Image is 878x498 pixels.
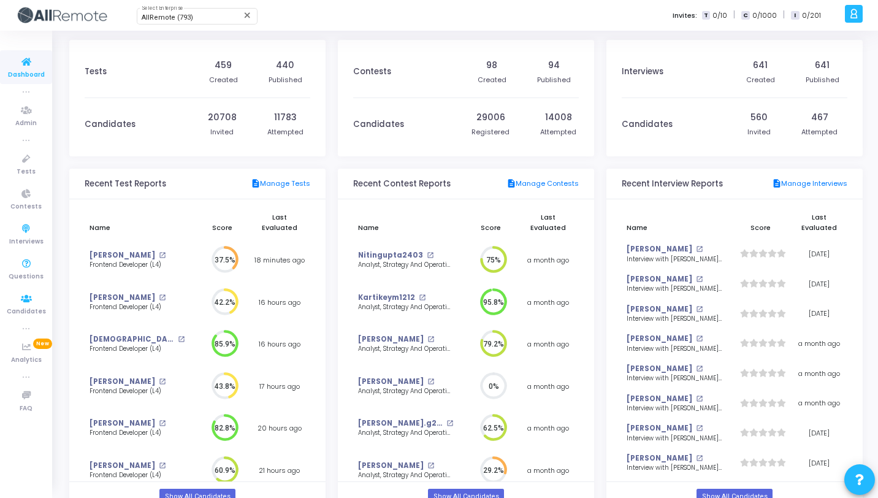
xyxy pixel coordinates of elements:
div: Invited [210,127,234,137]
mat-icon: open_in_new [159,420,166,427]
a: Kartikeym1212 [358,293,415,303]
mat-icon: open_in_new [427,462,434,469]
mat-icon: open_in_new [427,378,434,385]
mat-icon: open_in_new [696,246,703,253]
span: T [702,11,710,20]
div: Attempted [801,127,838,137]
div: Frontend Developer (L4) [90,471,185,480]
a: [PERSON_NAME] [627,274,692,285]
div: Analyst, Strategy And Operational Excellence [358,387,453,396]
td: [DATE] [791,299,847,329]
h3: Candidates [622,120,673,129]
mat-icon: open_in_new [696,396,703,402]
h3: Recent Contest Reports [353,179,451,189]
span: | [783,9,785,21]
div: Frontend Developer (L4) [90,387,185,396]
h3: Recent Test Reports [85,179,166,189]
a: [PERSON_NAME] [627,453,692,464]
td: [DATE] [791,239,847,269]
div: 467 [811,111,828,124]
div: Interview with [PERSON_NAME] <> Senior React Native Developer, Round 1 [627,464,722,473]
td: 16 hours ago [249,323,310,366]
div: Interview with [PERSON_NAME] <> Senior SDET/SDET, Round 1 [627,434,722,443]
div: Analyst, Strategy And Operational Excellence [358,303,453,312]
span: 0/1000 [752,10,777,21]
a: [PERSON_NAME] [627,334,692,344]
div: Interview with [PERSON_NAME] <> Senior SDET/SDET, Round 2 [627,345,722,354]
div: Analyst, Strategy And Operational Excellence [358,261,453,270]
span: Admin [15,118,37,129]
div: Frontend Developer (L4) [90,429,185,438]
div: Invited [747,127,771,137]
a: Manage Interviews [772,178,847,190]
td: a month ago [791,359,847,389]
div: Frontend Developer (L4) [90,303,185,312]
a: [PERSON_NAME] [90,250,155,261]
td: 16 hours ago [249,282,310,324]
h3: Interviews [622,67,663,77]
span: | [733,9,735,21]
mat-icon: open_in_new [159,252,166,259]
div: 98 [486,59,497,72]
td: a month ago [517,450,579,492]
div: 641 [753,59,768,72]
div: Interview with [PERSON_NAME] <> SDET, Round 1 [627,315,722,324]
h3: Recent Interview Reports [622,179,723,189]
span: 0/10 [712,10,727,21]
h3: Tests [85,67,107,77]
a: [PERSON_NAME].g2025 [358,418,443,429]
td: a month ago [517,323,579,366]
mat-icon: description [506,178,516,190]
span: Analytics [11,355,42,366]
span: Candidates [7,307,46,317]
span: 0/201 [802,10,821,21]
a: [PERSON_NAME] [358,461,424,471]
div: Attempted [540,127,576,137]
div: Interview with [PERSON_NAME] <> Senior SDET/SDET, Round 1 [627,374,722,383]
span: I [791,11,799,20]
mat-icon: open_in_new [446,420,453,427]
img: logo [15,3,107,28]
div: 440 [276,59,294,72]
td: 18 minutes ago [249,239,310,282]
a: [PERSON_NAME] [627,244,692,255]
td: [DATE] [791,448,847,478]
div: Attempted [267,127,303,137]
a: Manage Tests [251,178,310,190]
mat-icon: open_in_new [696,335,703,342]
h3: Contests [353,67,391,77]
h3: Candidates [353,120,404,129]
a: [PERSON_NAME] [627,423,692,434]
span: Questions [9,272,44,282]
div: 14008 [545,111,572,124]
div: 29006 [476,111,505,124]
div: 20708 [208,111,237,124]
mat-icon: open_in_new [178,336,185,343]
mat-icon: open_in_new [159,294,166,301]
mat-icon: description [251,178,260,190]
td: [DATE] [791,269,847,299]
div: 459 [215,59,232,72]
div: Published [806,75,839,85]
div: Registered [471,127,510,137]
td: a month ago [517,407,579,450]
td: 21 hours ago [249,450,310,492]
a: [PERSON_NAME] [627,364,692,374]
div: Created [478,75,506,85]
div: 560 [750,111,768,124]
div: 641 [815,59,830,72]
div: Frontend Developer (L4) [90,345,185,354]
div: Frontend Developer (L4) [90,261,185,270]
a: Nitingupta2403 [358,250,423,261]
th: Name [353,205,464,239]
a: [PERSON_NAME] [358,334,424,345]
div: Interview with [PERSON_NAME] <> SDET, Round 1 [627,255,722,264]
a: [PERSON_NAME] [90,461,155,471]
mat-icon: open_in_new [696,455,703,462]
td: a month ago [517,366,579,408]
div: Published [269,75,302,85]
div: Created [209,75,238,85]
div: Analyst, Strategy And Operational Excellence [358,429,453,438]
span: C [741,11,749,20]
mat-icon: open_in_new [427,252,433,259]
